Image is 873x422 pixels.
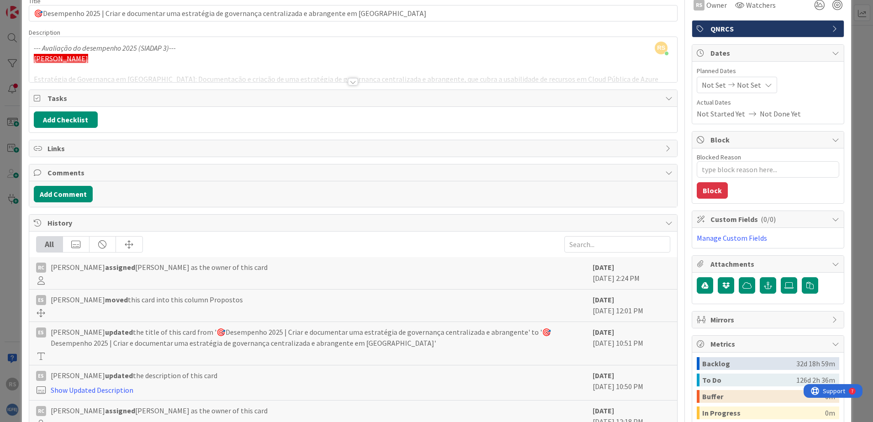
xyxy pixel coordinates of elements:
[564,236,670,253] input: Search...
[593,370,670,396] div: [DATE] 10:50 PM
[105,295,128,304] b: moved
[697,98,839,107] span: Actual Dates
[825,406,835,419] div: 0m
[51,262,268,273] span: [PERSON_NAME] [PERSON_NAME] as the owner of this card
[51,405,268,416] span: [PERSON_NAME] [PERSON_NAME] as the owner of this card
[36,295,46,305] div: ES
[36,406,46,416] div: RC
[37,237,63,252] div: All
[697,108,745,119] span: Not Started Yet
[710,214,827,225] span: Custom Fields
[593,295,614,304] b: [DATE]
[697,153,741,161] label: Blocked Reason
[34,186,93,202] button: Add Comment
[760,108,801,119] span: Not Done Yet
[51,294,243,305] span: [PERSON_NAME] this card into this column Propostos
[796,374,835,386] div: 126d 2h 36m
[29,5,678,21] input: type card name here...
[593,406,614,415] b: [DATE]
[702,357,796,370] div: Backlog
[36,263,46,273] div: RC
[710,23,827,34] span: QNRCS
[47,93,661,104] span: Tasks
[105,327,133,337] b: updated
[105,406,135,415] b: assigned
[697,66,839,76] span: Planned Dates
[29,28,60,37] span: Description
[47,167,661,178] span: Comments
[710,47,827,58] span: Dates
[36,371,46,381] div: ES
[47,4,50,11] div: 7
[697,233,767,243] a: Manage Custom Fields
[710,314,827,325] span: Mirrors
[710,338,827,349] span: Metrics
[51,370,217,381] span: [PERSON_NAME] the description of this card
[593,327,614,337] b: [DATE]
[105,371,133,380] b: updated
[761,215,776,224] span: ( 0/0 )
[34,111,98,128] button: Add Checklist
[737,79,761,90] span: Not Set
[697,182,728,199] button: Block
[51,327,588,348] span: [PERSON_NAME] the title of this card from '🎯Desempenho 2025 | Criar e documentar uma estratégia d...
[593,262,670,285] div: [DATE] 2:24 PM
[796,357,835,370] div: 32d 18h 59m
[593,263,614,272] b: [DATE]
[655,42,668,54] span: RS
[51,385,133,395] a: Show Updated Description
[593,294,670,317] div: [DATE] 12:01 PM
[19,1,42,12] span: Support
[702,79,726,90] span: Not Set
[593,327,670,360] div: [DATE] 10:51 PM
[710,134,827,145] span: Block
[105,263,135,272] b: assigned
[34,43,176,53] em: --- Avaliação do desempenho 2025 (SIADAP 3)---
[47,143,661,154] span: Links
[47,217,661,228] span: History
[593,371,614,380] b: [DATE]
[36,327,46,338] div: ES
[710,258,827,269] span: Attachments
[702,390,825,403] div: Buffer
[702,374,796,386] div: To Do
[702,406,825,419] div: In Progress
[34,54,88,63] span: [PERSON_NAME]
